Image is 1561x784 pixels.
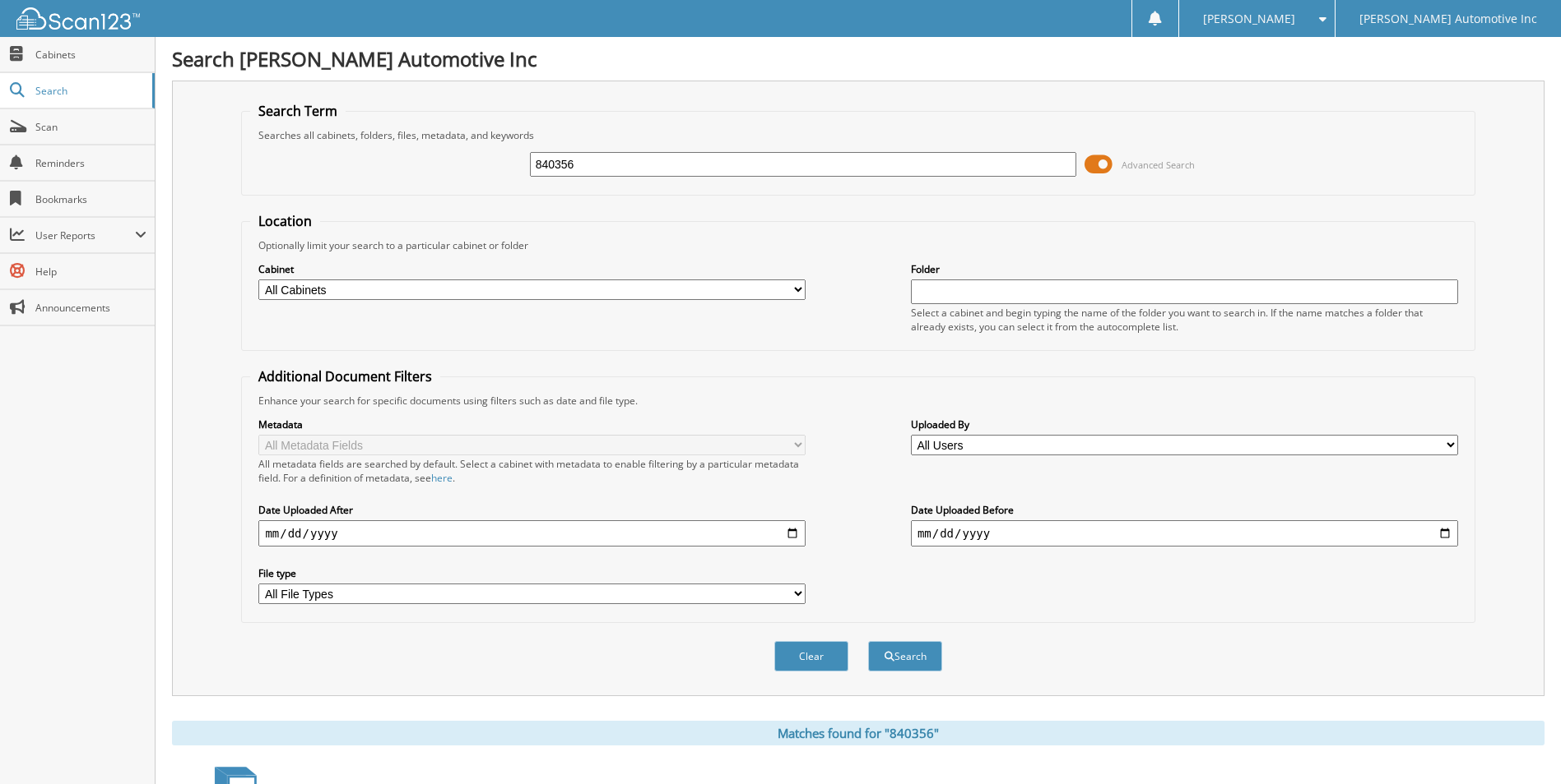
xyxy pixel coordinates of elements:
span: Bookmarks [35,192,146,206]
input: end [911,520,1458,546]
label: Uploaded By [911,417,1458,431]
label: Date Uploaded After [258,503,806,517]
span: Advanced Search [1122,159,1195,171]
span: Cabinets [35,48,146,62]
div: Optionally limit your search to a particular cabinet or folder [250,238,1466,252]
legend: Search Term [250,102,346,120]
label: Metadata [258,417,806,431]
img: scan123-logo-white.svg [16,7,140,30]
div: Searches all cabinets, folders, files, metadata, and keywords [250,128,1466,142]
a: here [431,471,453,485]
span: Search [35,84,144,98]
div: Matches found for "840356" [172,721,1545,745]
div: Enhance your search for specific documents using filters such as date and file type. [250,394,1466,408]
span: [PERSON_NAME] [1203,14,1295,24]
legend: Location [250,212,320,230]
label: File type [258,566,806,580]
span: Help [35,265,146,279]
label: Folder [911,262,1458,276]
div: All metadata fields are searched by default. Select a cabinet with metadata to enable filtering b... [258,457,806,485]
span: Scan [35,120,146,134]
legend: Additional Document Filters [250,367,440,385]
div: Select a cabinet and begin typing the name of the folder you want to search in. If the name match... [911,306,1458,334]
label: Date Uploaded Before [911,503,1458,517]
span: Reminders [35,156,146,170]
button: Clear [774,641,848,671]
span: Announcements [35,301,146,315]
span: User Reports [35,228,135,242]
h1: Search [PERSON_NAME] Automotive Inc [172,45,1545,72]
label: Cabinet [258,262,806,276]
span: [PERSON_NAME] Automotive Inc [1359,14,1537,24]
button: Search [868,641,942,671]
input: start [258,520,806,546]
